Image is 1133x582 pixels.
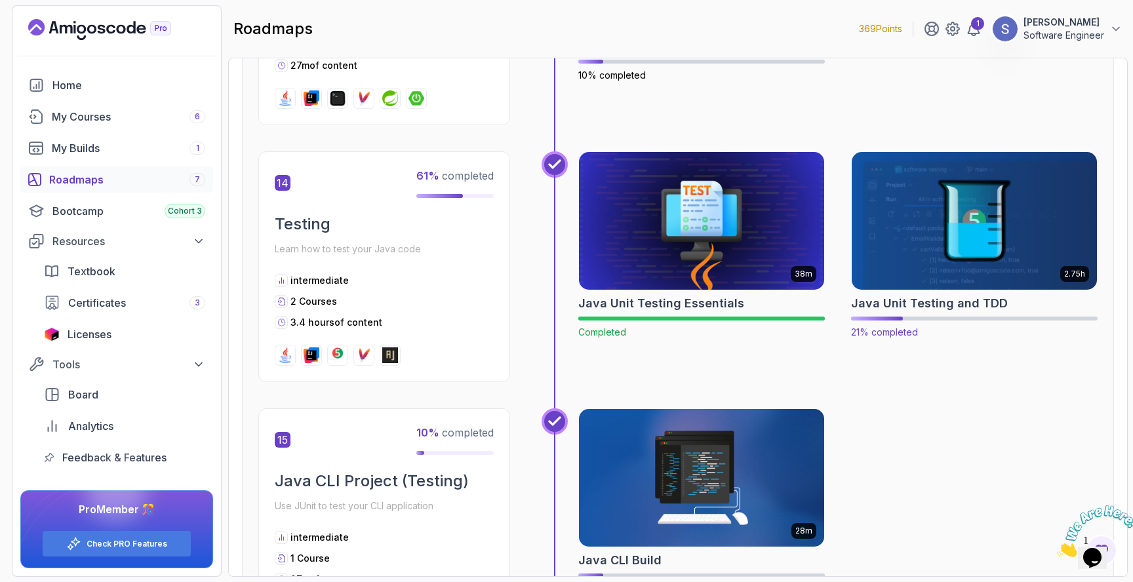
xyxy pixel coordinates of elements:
div: 1 [971,17,984,30]
img: spring logo [382,90,398,106]
h2: roadmaps [233,18,313,39]
div: My Builds [52,140,205,156]
span: 6 [195,111,200,122]
a: 1 [966,21,982,37]
img: junit logo [330,347,346,363]
span: 1 [5,5,10,16]
span: 2 Courses [290,296,337,307]
img: terminal logo [330,90,346,106]
img: maven logo [356,347,372,363]
img: java logo [277,90,293,106]
img: Chat attention grabber [5,5,87,57]
span: 10 % [416,426,439,439]
span: 1 Course [290,553,330,564]
a: textbook [36,258,213,284]
p: 28m [795,526,812,536]
span: completed [416,426,494,439]
a: board [36,381,213,408]
span: Feedback & Features [62,450,167,465]
img: intellij logo [304,347,319,363]
div: Roadmaps [49,172,205,187]
span: Analytics [68,418,113,434]
div: My Courses [52,109,205,125]
a: courses [20,104,213,130]
span: 21% completed [851,326,918,338]
div: Home [52,77,205,93]
a: home [20,72,213,98]
span: Completed [578,326,626,338]
h2: Java Unit Testing Essentials [578,294,744,313]
a: analytics [36,413,213,439]
p: Software Engineer [1024,29,1104,42]
p: [PERSON_NAME] [1024,16,1104,29]
img: spring-boot logo [408,90,424,106]
a: Java Unit Testing and TDD card2.75hJava Unit Testing and TDD21% completed [851,151,1098,339]
img: intellij logo [304,90,319,106]
button: Resources [20,229,213,253]
p: intermediate [290,274,349,287]
a: Landing page [28,19,201,40]
div: Tools [52,357,205,372]
p: 38m [795,269,812,279]
span: 61 % [416,169,439,182]
span: 10% completed [578,69,646,81]
img: user profile image [993,16,1018,41]
h2: Java Unit Testing and TDD [851,294,1008,313]
span: Cohort 3 [168,206,202,216]
p: 369 Points [859,22,902,35]
img: Java Unit Testing Essentials card [579,152,824,290]
h2: Java CLI Project (Testing) [275,471,494,492]
p: Learn how to test your Java code [275,240,494,258]
span: Board [68,387,98,402]
button: user profile image[PERSON_NAME]Software Engineer [992,16,1123,42]
img: maven logo [356,90,372,106]
h2: Java CLI Build [578,551,662,570]
span: 14 [275,175,290,191]
a: Java Unit Testing Essentials card38mJava Unit Testing EssentialsCompleted [578,151,825,339]
img: java logo [277,347,293,363]
button: Check PRO Features [42,530,191,557]
span: 3 [195,298,200,308]
span: Textbook [68,263,115,279]
p: 3.4 hours of content [290,316,382,329]
a: certificates [36,290,213,316]
a: licenses [36,321,213,347]
span: 7 [195,174,200,185]
button: Tools [20,353,213,376]
a: builds [20,135,213,161]
div: Bootcamp [52,203,205,219]
img: jetbrains icon [44,328,60,341]
img: Java Unit Testing and TDD card [846,149,1103,293]
a: Check PRO Features [87,539,167,549]
h2: Testing [275,214,494,235]
span: Licenses [68,326,111,342]
span: Certificates [68,295,126,311]
span: completed [416,169,494,182]
img: assertj logo [382,347,398,363]
a: feedback [36,444,213,471]
p: 27m of content [290,59,357,72]
a: bootcamp [20,198,213,224]
p: Use JUnit to test your CLI application [275,497,494,515]
span: 15 [275,432,290,448]
a: roadmaps [20,166,213,193]
p: 2.75h [1064,269,1085,279]
p: intermediate [290,531,349,544]
span: 1 [196,143,199,153]
img: Java CLI Build card [579,409,824,547]
div: Resources [52,233,205,249]
iframe: chat widget [1052,500,1133,562]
